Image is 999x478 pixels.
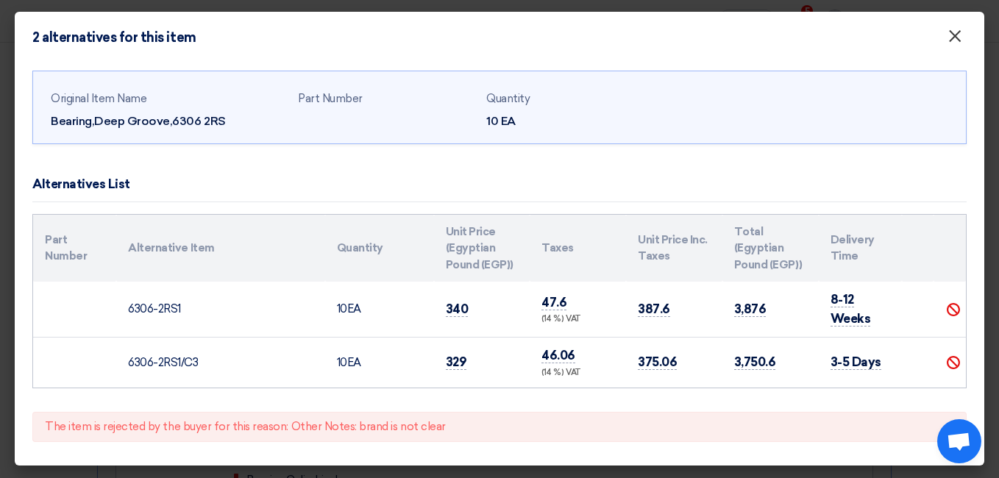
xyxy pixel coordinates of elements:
[32,175,130,194] div: Alternatives List
[831,354,881,370] span: 3-5 Days
[446,354,467,370] span: 329
[45,420,288,433] span: The item is rejected by the buyer for this reason:
[541,295,566,310] span: 47.6
[734,302,767,317] span: 3,876
[638,354,677,370] span: 375.06
[831,292,871,327] span: 8-12 Weeks
[541,367,614,379] div: (14 %) VAT
[734,354,776,370] span: 3,750.6
[116,338,324,388] td: 6306-2RS1/C3
[324,420,446,433] span: Notes: brand is not clear
[33,215,116,282] th: Part Number
[541,313,614,326] div: (14 %) VAT
[530,215,626,282] th: Taxes
[51,90,286,107] div: Original Item Name
[32,29,196,46] h4: 2 alternatives for this item
[116,282,324,338] td: 6306-2RS1
[722,215,819,282] th: Total (Egyptian Pound (EGP))
[541,348,575,363] span: 46.06
[116,215,324,282] th: Alternative Item
[819,215,902,282] th: Delivery Time
[948,25,962,54] span: ×
[325,338,434,388] td: EA
[486,113,663,130] div: 10 EA
[937,419,981,463] div: Open chat
[325,215,434,282] th: Quantity
[486,90,663,107] div: Quantity
[446,302,469,317] span: 340
[337,356,347,369] span: 10
[51,113,286,130] div: Bearing,Deep Groove,6306 2RS
[638,302,670,317] span: 387.6
[936,22,974,51] button: Close
[626,215,722,282] th: Unit Price Inc. Taxes
[298,90,474,107] div: Part Number
[434,215,530,282] th: Unit Price (Egyptian Pound (EGP))
[325,282,434,338] td: EA
[291,420,322,433] span: Other
[337,302,347,315] span: 10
